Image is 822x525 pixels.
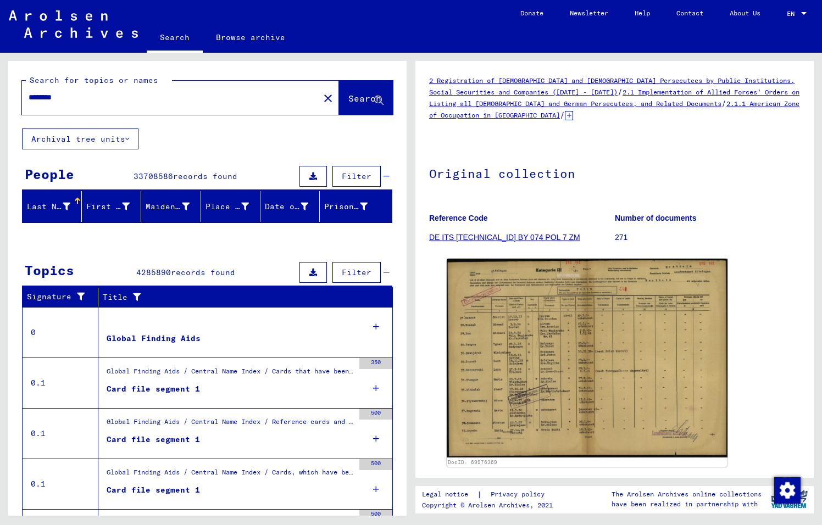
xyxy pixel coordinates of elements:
[205,198,263,215] div: Place of Birth
[320,191,392,222] mat-header-cell: Prisoner #
[82,191,141,222] mat-header-cell: First Name
[107,434,200,445] div: Card file segment 1
[201,191,260,222] mat-header-cell: Place of Birth
[136,267,171,277] span: 4285890
[612,489,762,499] p: The Arolsen Archives online collections
[27,201,70,213] div: Last Name
[260,191,320,222] mat-header-cell: Date of Birth
[612,499,762,509] p: have been realized in partnership with
[103,292,371,303] div: Title
[342,267,371,277] span: Filter
[27,198,84,215] div: Last Name
[317,87,339,109] button: Clear
[107,366,354,382] div: Global Finding Aids / Central Name Index / Cards that have been scanned during first sequential m...
[429,233,580,242] a: DE ITS [TECHNICAL_ID] BY 074 POL 7 ZM
[560,110,565,120] span: /
[23,459,98,509] td: 0.1
[25,260,74,280] div: Topics
[324,198,381,215] div: Prisoner #
[86,198,143,215] div: First Name
[359,358,392,369] div: 350
[422,489,477,500] a: Legal notice
[429,214,488,222] b: Reference Code
[27,288,101,306] div: Signature
[141,191,201,222] mat-header-cell: Maiden Name
[615,232,800,243] p: 271
[146,198,203,215] div: Maiden Name
[332,166,381,187] button: Filter
[107,417,354,432] div: Global Finding Aids / Central Name Index / Reference cards and originals, which have been discove...
[107,484,200,496] div: Card file segment 1
[86,201,130,213] div: First Name
[448,459,497,465] a: DocID: 69976369
[23,408,98,459] td: 0.1
[774,477,801,504] img: Change consent
[22,129,138,149] button: Archival tree units
[27,291,90,303] div: Signature
[359,510,392,521] div: 500
[23,358,98,408] td: 0.1
[774,477,800,503] div: Change consent
[25,164,74,184] div: People
[482,489,558,500] a: Privacy policy
[107,467,354,483] div: Global Finding Aids / Central Name Index / Cards, which have been separated just before or during...
[769,485,810,513] img: yv_logo.png
[721,98,726,108] span: /
[422,500,558,510] p: Copyright © Arolsen Archives, 2021
[359,409,392,420] div: 500
[332,262,381,283] button: Filter
[265,198,322,215] div: Date of Birth
[107,383,200,395] div: Card file segment 1
[787,10,799,18] span: EN
[23,307,98,358] td: 0
[342,171,371,181] span: Filter
[103,288,382,306] div: Title
[447,259,727,457] img: 001.jpg
[203,24,298,51] a: Browse archive
[205,201,249,213] div: Place of Birth
[265,201,308,213] div: Date of Birth
[348,93,381,104] span: Search
[324,201,368,213] div: Prisoner #
[339,81,393,115] button: Search
[134,171,173,181] span: 33708586
[23,191,82,222] mat-header-cell: Last Name
[9,10,138,38] img: Arolsen_neg.svg
[618,87,623,97] span: /
[30,75,158,85] mat-label: Search for topics or names
[146,201,189,213] div: Maiden Name
[173,171,237,181] span: records found
[171,267,235,277] span: records found
[429,148,800,197] h1: Original collection
[422,489,558,500] div: |
[107,333,201,344] div: Global Finding Aids
[321,92,335,105] mat-icon: close
[615,214,697,222] b: Number of documents
[429,76,795,96] a: 2 Registration of [DEMOGRAPHIC_DATA] and [DEMOGRAPHIC_DATA] Persecutees by Public Institutions, S...
[359,459,392,470] div: 500
[147,24,203,53] a: Search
